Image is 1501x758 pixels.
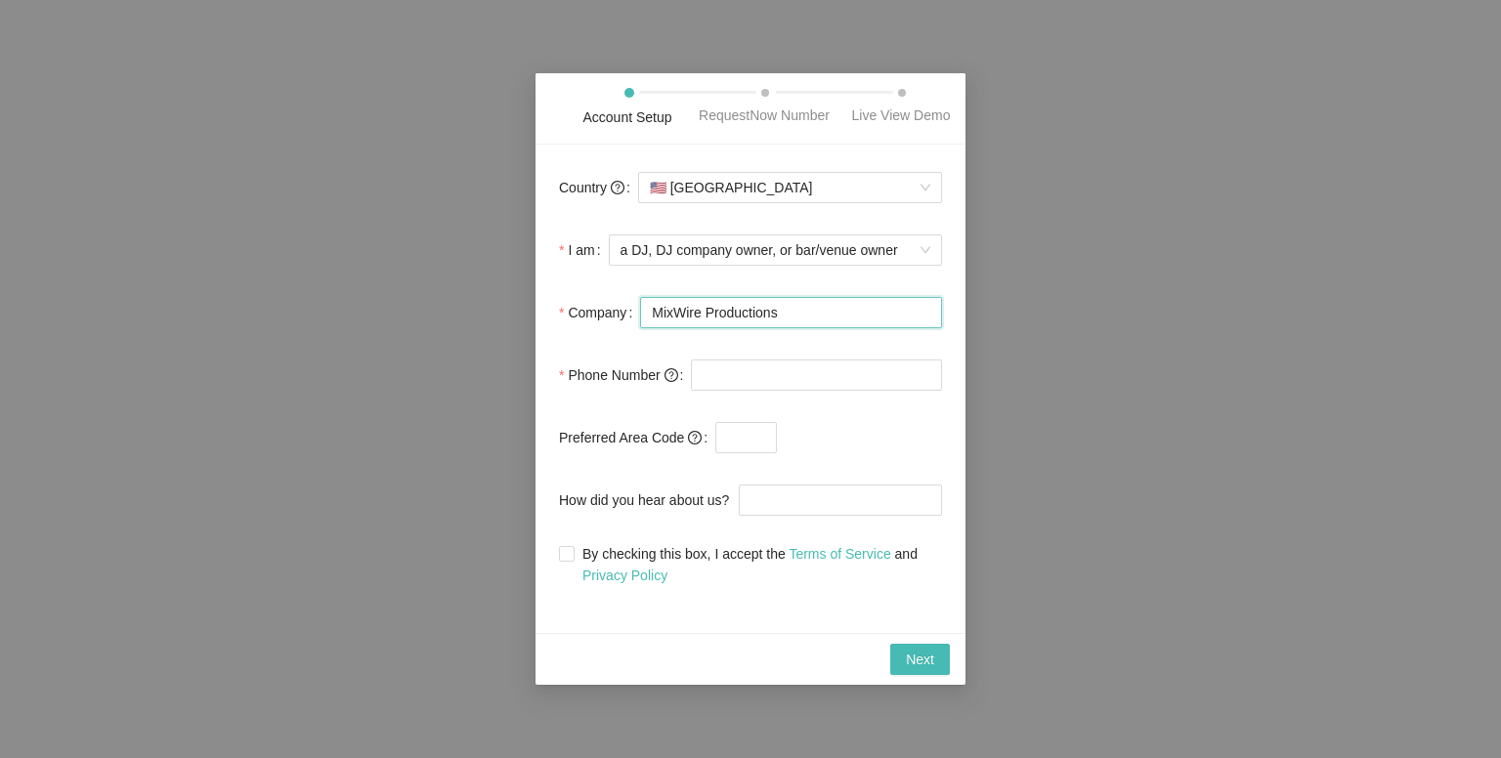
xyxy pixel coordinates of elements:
[789,546,890,562] a: Terms of Service
[582,106,671,128] div: Account Setup
[665,368,678,382] span: question-circle
[559,177,624,198] span: Country
[575,543,942,586] span: By checking this box, I accept the and
[699,105,830,126] div: RequestNow Number
[688,431,702,444] span: question-circle
[559,231,609,270] label: I am
[650,173,930,202] span: [GEOGRAPHIC_DATA]
[568,364,677,386] span: Phone Number
[640,297,942,328] input: Company
[582,568,667,583] a: Privacy Policy
[739,484,942,516] input: How did you hear about us?
[852,105,951,126] div: Live View Demo
[559,481,739,520] label: How did you hear about us?
[890,644,950,675] button: Next
[621,235,930,265] span: a DJ, DJ company owner, or bar/venue owner
[611,181,624,194] span: question-circle
[650,180,666,195] span: 🇺🇸
[906,649,934,670] span: Next
[559,427,702,448] span: Preferred Area Code
[559,293,640,332] label: Company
